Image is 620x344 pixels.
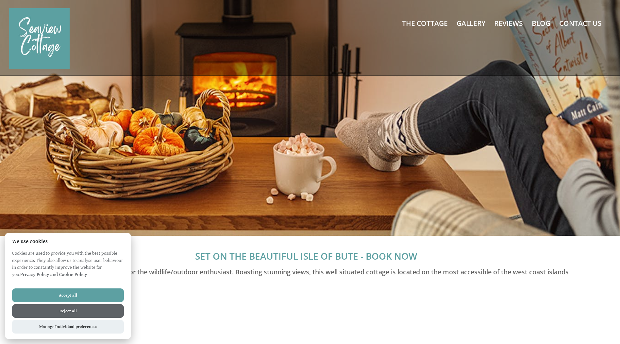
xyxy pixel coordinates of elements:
[12,288,124,302] button: Accept all
[559,19,602,28] a: Contact Us
[13,267,599,277] h2: Seaview Cottage is a haven for the wildlife/outdoor enthusiast. Boasting stunning views, this wel...
[5,238,131,245] h2: We use cookies
[532,19,550,28] a: Blog
[13,250,599,262] h1: SET ON THE BEAUTIFUL ISLE OF BUTE - BOOK NOW
[20,272,87,277] a: Privacy Policy and Cookie Policy
[457,19,485,28] a: Gallery
[402,19,448,28] a: The Cottage
[494,19,523,28] a: Reviews
[12,304,124,318] button: Reject all
[9,8,70,69] img: Seaview Cottage
[5,250,131,283] p: Cookies are used to provide you with the best possible experience. They also allow us to analyse ...
[12,320,124,334] button: Manage Individual preferences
